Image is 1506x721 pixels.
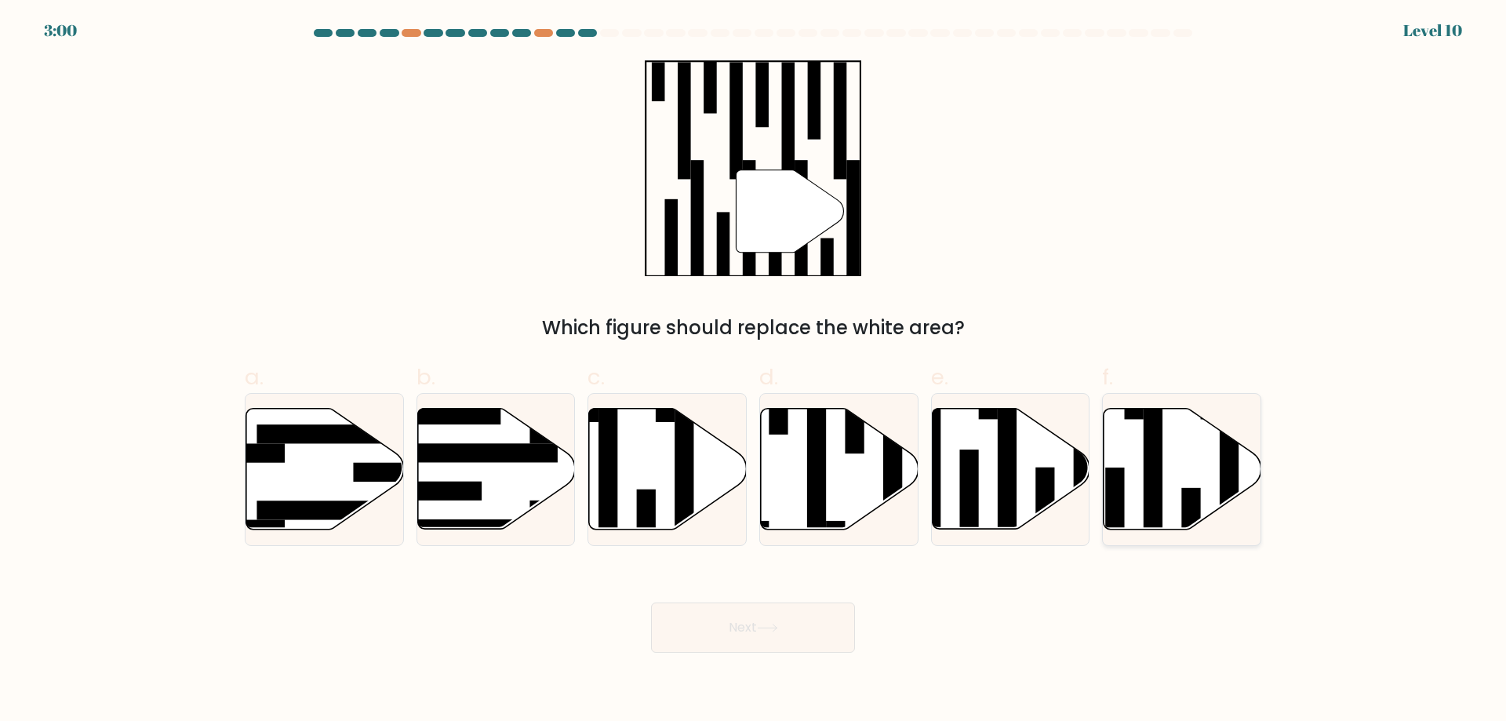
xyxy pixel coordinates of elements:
[931,362,948,392] span: e.
[1102,362,1113,392] span: f.
[736,170,843,253] g: "
[759,362,778,392] span: d.
[651,603,855,653] button: Next
[417,362,435,392] span: b.
[1403,19,1462,42] div: Level 10
[254,314,1252,342] div: Which figure should replace the white area?
[44,19,77,42] div: 3:00
[245,362,264,392] span: a.
[587,362,605,392] span: c.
